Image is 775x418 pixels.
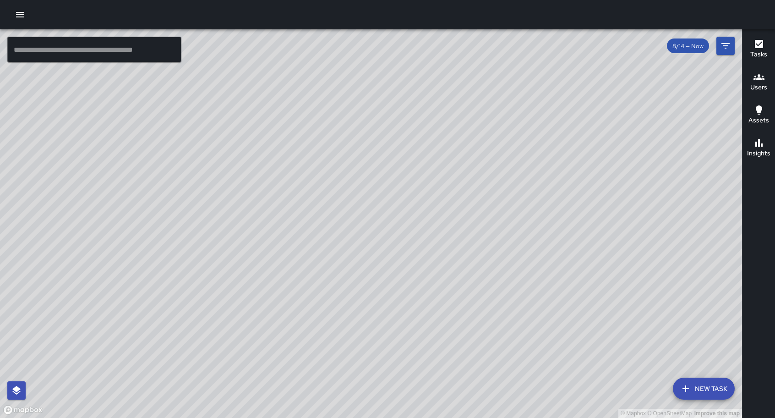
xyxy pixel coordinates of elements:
h6: Tasks [750,49,767,60]
button: Users [742,66,775,99]
button: Tasks [742,33,775,66]
button: Insights [742,132,775,165]
h6: Assets [748,115,769,126]
h6: Insights [747,148,770,159]
button: Assets [742,99,775,132]
button: New Task [673,378,735,400]
h6: Users [750,82,767,93]
button: Filters [716,37,735,55]
span: 8/14 — Now [667,42,709,50]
